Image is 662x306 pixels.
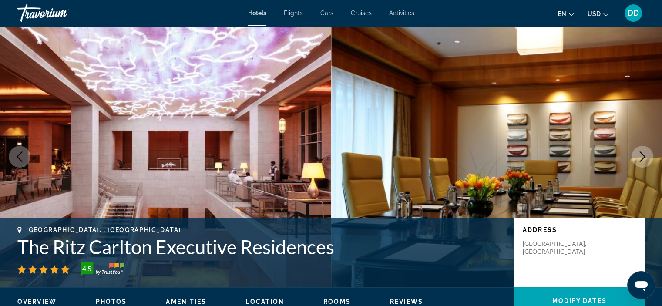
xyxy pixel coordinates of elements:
span: en [558,10,566,17]
a: Activities [389,10,414,17]
span: Photos [96,298,127,305]
a: Cars [320,10,333,17]
p: [GEOGRAPHIC_DATA], [GEOGRAPHIC_DATA] [523,240,592,256]
a: Travorium [17,2,104,24]
span: [GEOGRAPHIC_DATA], , [GEOGRAPHIC_DATA] [26,226,181,233]
a: Flights [284,10,303,17]
button: Previous image [9,146,30,168]
a: Cruises [351,10,372,17]
button: Location [245,298,284,306]
button: Next image [632,146,653,168]
button: Amenities [166,298,206,306]
button: Photos [96,298,127,306]
span: Location [245,298,284,305]
span: DD [628,9,639,17]
button: Change currency [588,7,609,20]
button: Rooms [323,298,351,306]
button: Change language [558,7,575,20]
span: Modify Dates [552,297,606,304]
button: User Menu [622,4,645,22]
span: Overview [17,298,57,305]
h1: The Ritz Carlton Executive Residences [17,235,505,258]
p: Address [523,226,636,233]
span: Rooms [323,298,351,305]
button: Reviews [390,298,423,306]
iframe: Кнопка запуска окна обмена сообщениями [627,271,655,299]
span: Reviews [390,298,423,305]
span: USD [588,10,601,17]
a: Hotels [248,10,266,17]
span: Amenities [166,298,206,305]
button: Overview [17,298,57,306]
div: 4.5 [78,263,95,274]
img: TrustYou guest rating badge [81,262,124,276]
